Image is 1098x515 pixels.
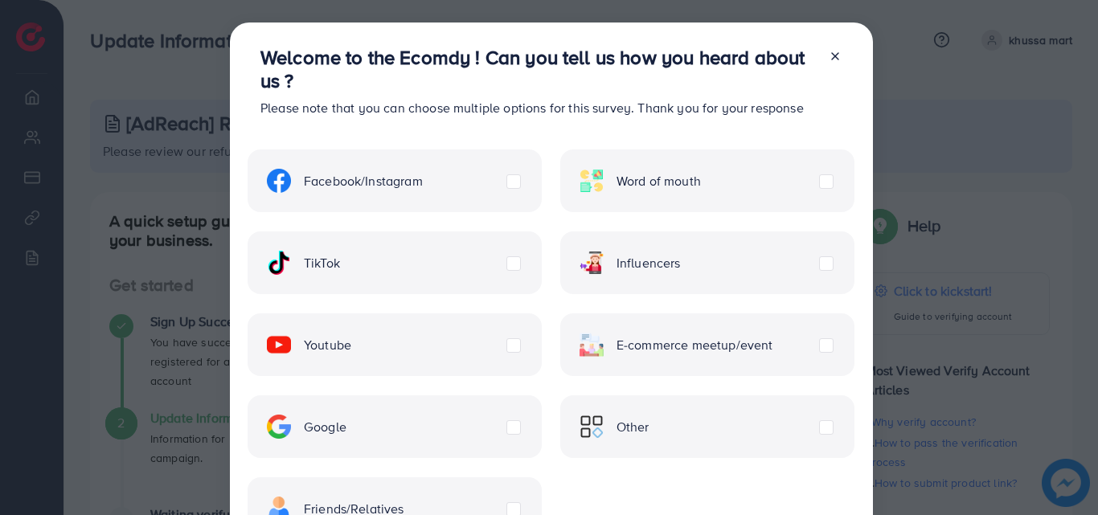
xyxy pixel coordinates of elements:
img: ic-influencers.a620ad43.svg [580,251,604,275]
img: ic-facebook.134605ef.svg [267,169,291,193]
h3: Welcome to the Ecomdy ! Can you tell us how you heard about us ? [260,46,816,92]
img: ic-google.5bdd9b68.svg [267,415,291,439]
span: Youtube [304,336,351,354]
img: ic-word-of-mouth.a439123d.svg [580,169,604,193]
img: ic-tiktok.4b20a09a.svg [267,251,291,275]
span: Facebook/Instagram [304,172,423,190]
span: E-commerce meetup/event [617,336,773,354]
p: Please note that you can choose multiple options for this survey. Thank you for your response [260,98,816,117]
span: Other [617,418,649,436]
span: TikTok [304,254,340,272]
span: Word of mouth [617,172,701,190]
span: Influencers [617,254,681,272]
img: ic-ecommerce.d1fa3848.svg [580,333,604,357]
span: Google [304,418,346,436]
img: ic-other.99c3e012.svg [580,415,604,439]
img: ic-youtube.715a0ca2.svg [267,333,291,357]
